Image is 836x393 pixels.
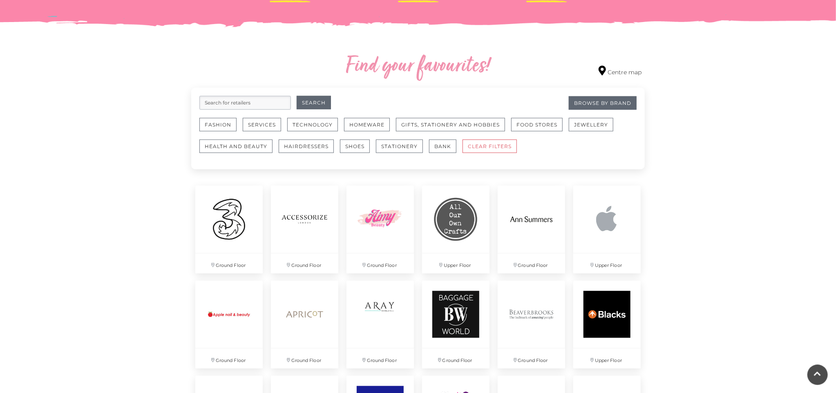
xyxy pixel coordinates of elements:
[199,139,273,153] button: Health and Beauty
[429,139,463,161] a: Bank
[569,181,645,277] a: Upper Floor
[396,118,505,131] button: Gifts, Stationery and Hobbies
[195,348,263,368] p: Ground Floor
[498,253,565,273] p: Ground Floor
[297,95,331,109] button: Search
[191,181,267,277] a: Ground Floor
[346,253,414,273] p: Ground Floor
[494,181,569,277] a: Ground Floor
[340,139,376,161] a: Shoes
[511,118,563,131] button: Food Stores
[422,348,490,368] p: Ground Floor
[494,276,569,372] a: Ground Floor
[199,139,279,161] a: Health and Beauty
[342,181,418,277] a: Ground Floor
[271,348,338,368] p: Ground Floor
[599,65,642,76] a: Centre map
[243,118,281,131] button: Services
[287,118,338,131] button: Technology
[418,181,494,277] a: Upper Floor
[422,253,490,273] p: Upper Floor
[199,95,291,109] input: Search for retailers
[573,253,641,273] p: Upper Floor
[418,276,494,372] a: Ground Floor
[199,118,237,131] button: Fashion
[376,139,423,153] button: Stationery
[376,139,429,161] a: Stationery
[279,139,340,161] a: Hairdressers
[340,139,370,153] button: Shoes
[267,276,342,372] a: Ground Floor
[279,139,334,153] button: Hairdressers
[511,118,569,139] a: Food Stores
[569,96,637,109] a: Browse By Brand
[267,181,342,277] a: Ground Floor
[191,276,267,372] a: Ground Floor
[342,276,418,372] a: Ground Floor
[199,118,243,139] a: Fashion
[463,139,523,161] a: CLEAR FILTERS
[569,276,645,372] a: Upper Floor
[463,139,517,153] button: CLEAR FILTERS
[569,118,619,139] a: Jewellery
[287,118,344,139] a: Technology
[271,253,338,273] p: Ground Floor
[344,118,396,139] a: Homeware
[195,253,263,273] p: Ground Floor
[429,139,456,153] button: Bank
[498,348,565,368] p: Ground Floor
[346,348,414,368] p: Ground Floor
[269,53,567,79] h2: Find your favourites!
[569,118,613,131] button: Jewellery
[573,348,641,368] p: Upper Floor
[243,118,287,139] a: Services
[396,118,511,139] a: Gifts, Stationery and Hobbies
[344,118,390,131] button: Homeware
